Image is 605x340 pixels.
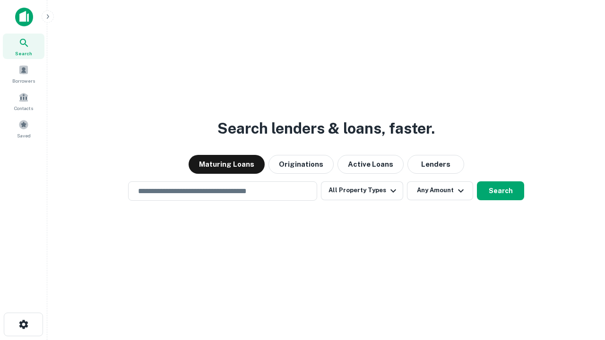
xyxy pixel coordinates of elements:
[407,181,473,200] button: Any Amount
[407,155,464,174] button: Lenders
[3,116,44,141] a: Saved
[217,117,435,140] h3: Search lenders & loans, faster.
[268,155,334,174] button: Originations
[337,155,404,174] button: Active Loans
[15,50,32,57] span: Search
[12,77,35,85] span: Borrowers
[14,104,33,112] span: Contacts
[15,8,33,26] img: capitalize-icon.png
[189,155,265,174] button: Maturing Loans
[477,181,524,200] button: Search
[17,132,31,139] span: Saved
[321,181,403,200] button: All Property Types
[558,234,605,280] iframe: Chat Widget
[3,88,44,114] a: Contacts
[3,34,44,59] a: Search
[3,61,44,86] a: Borrowers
